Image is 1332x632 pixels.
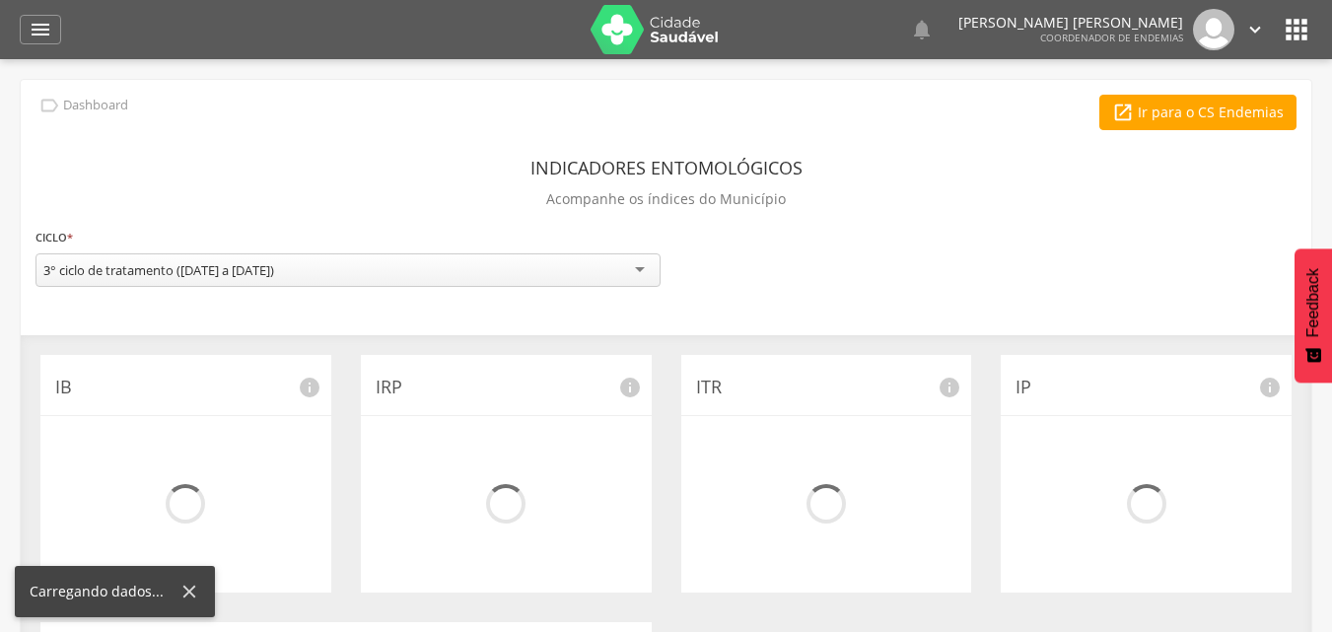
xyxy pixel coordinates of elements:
[376,375,637,400] p: IRP
[38,95,60,116] i: 
[1281,14,1312,45] i: 
[910,18,934,41] i: 
[1304,268,1322,337] span: Feedback
[1040,31,1183,44] span: Coordenador de Endemias
[298,376,321,399] i: info
[35,227,73,248] label: Ciclo
[530,150,803,185] header: Indicadores Entomológicos
[958,16,1183,30] p: [PERSON_NAME] [PERSON_NAME]
[546,185,786,213] p: Acompanhe os índices do Município
[1016,375,1277,400] p: IP
[1258,376,1282,399] i: info
[20,15,61,44] a: 
[63,98,128,113] p: Dashboard
[1295,248,1332,383] button: Feedback - Mostrar pesquisa
[29,18,52,41] i: 
[55,375,316,400] p: IB
[910,9,934,50] a: 
[618,376,642,399] i: info
[1244,9,1266,50] a: 
[43,261,274,279] div: 3° ciclo de tratamento ([DATE] a [DATE])
[1244,19,1266,40] i: 
[1099,95,1297,130] a: Ir para o CS Endemias
[938,376,961,399] i: info
[696,375,957,400] p: ITR
[1112,102,1134,123] i: 
[30,582,178,601] div: Carregando dados...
